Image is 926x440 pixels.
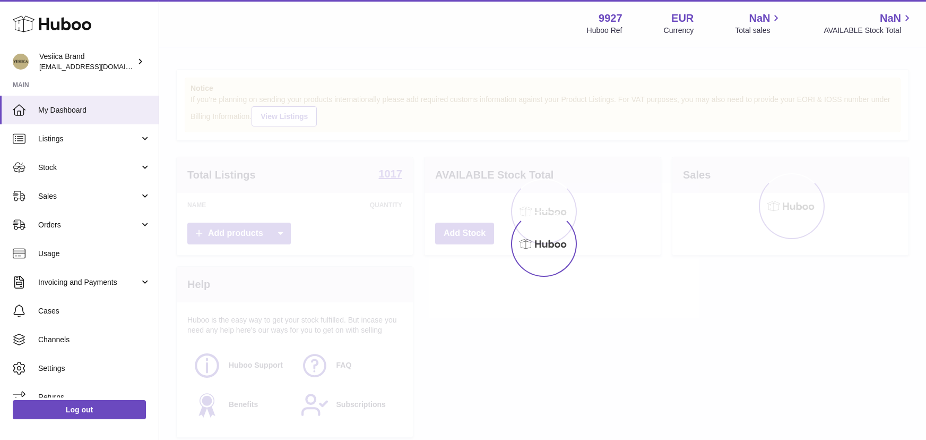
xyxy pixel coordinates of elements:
span: Settings [38,363,151,374]
span: Total sales [735,26,782,36]
a: NaN Total sales [735,11,782,36]
span: Cases [38,306,151,316]
span: [EMAIL_ADDRESS][DOMAIN_NAME] [39,62,156,71]
span: NaN [749,11,770,26]
a: NaN AVAILABLE Stock Total [824,11,913,36]
img: internalAdmin-9927@internal.huboo.com [13,54,29,70]
div: Huboo Ref [587,26,622,36]
span: NaN [880,11,901,26]
strong: EUR [671,11,694,26]
div: Vesiica Brand [39,52,135,72]
span: Listings [38,134,140,144]
span: Sales [38,191,140,201]
span: Channels [38,335,151,345]
strong: 9927 [599,11,622,26]
span: Returns [38,392,151,402]
span: AVAILABLE Stock Total [824,26,913,36]
span: My Dashboard [38,105,151,115]
span: Usage [38,249,151,259]
span: Orders [38,220,140,230]
a: Log out [13,400,146,419]
div: Currency [664,26,694,36]
span: Stock [38,163,140,173]
span: Invoicing and Payments [38,277,140,287]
